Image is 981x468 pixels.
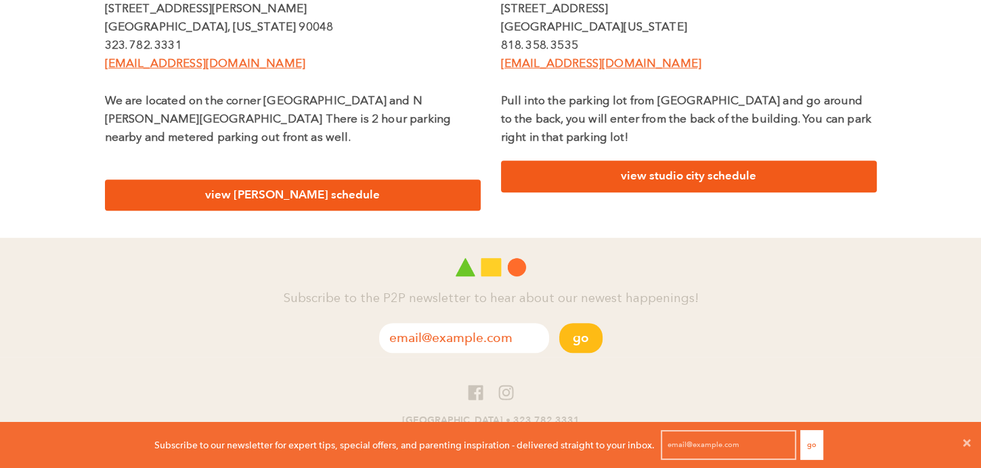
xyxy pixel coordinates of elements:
p: 818. 358. 3535 [501,37,877,55]
p: 323. 782. 3331 [105,37,481,55]
button: Go [800,430,823,460]
input: email@example.com [661,430,796,460]
a: [EMAIL_ADDRESS][DOMAIN_NAME] [501,58,701,70]
p: We are located on the corner [GEOGRAPHIC_DATA] and N [PERSON_NAME][GEOGRAPHIC_DATA] There is 2 ho... [105,92,481,148]
a: view studio city schedule [501,161,877,192]
p: Subscribe to our newsletter for expert tips, special offers, and parenting inspiration - delivere... [154,438,655,452]
input: email@example.com [379,323,549,353]
h4: Subscribe to the P2P newsletter to hear about our newest happenings! [91,290,890,310]
button: Go [559,323,603,353]
p: Pull into the parking lot from [GEOGRAPHIC_DATA] and go around to the back, you will enter from t... [501,92,877,148]
a: view [PERSON_NAME] schedule [105,179,481,211]
p: [GEOGRAPHIC_DATA], [US_STATE] 90048 [105,18,481,37]
img: Play 2 Progress logo [456,258,526,276]
a: [EMAIL_ADDRESS][DOMAIN_NAME] [105,58,305,70]
p: [GEOGRAPHIC_DATA][US_STATE] [501,18,877,37]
